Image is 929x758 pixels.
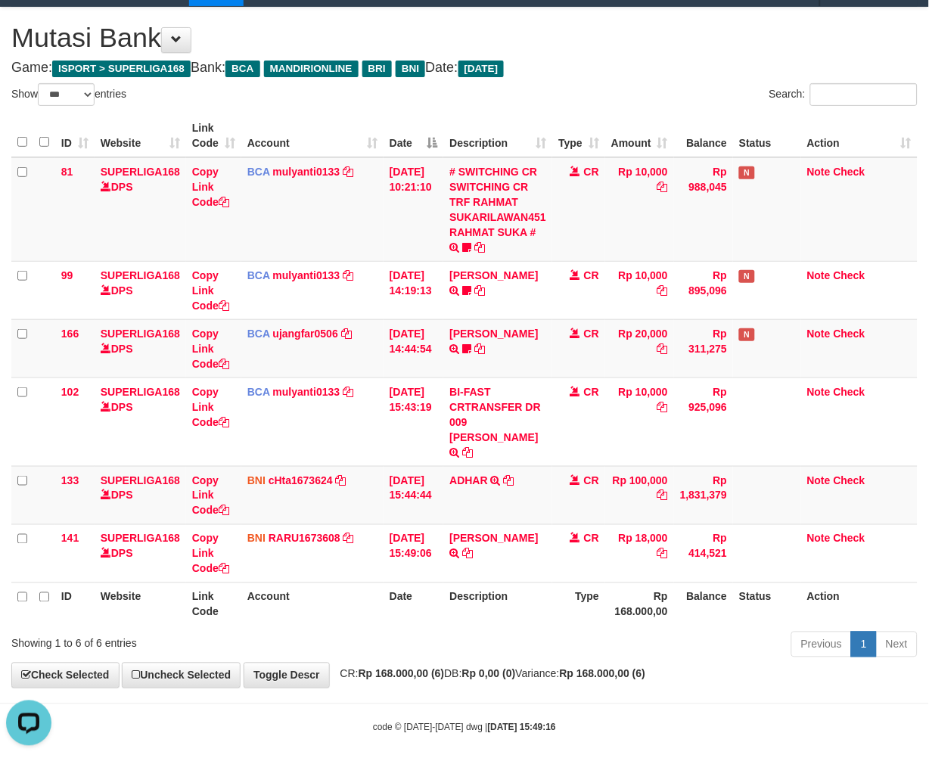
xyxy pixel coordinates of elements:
span: 141 [61,533,79,545]
th: Website: activate to sort column ascending [95,114,186,157]
strong: [DATE] 15:49:16 [488,722,556,733]
span: BNI [396,61,425,77]
a: mulyanti0133 [273,269,340,281]
a: Copy ROMAN BUDIANTO to clipboard [462,548,473,560]
a: Copy Rp 100,000 to clipboard [657,489,668,502]
td: Rp 895,096 [674,261,733,319]
td: Rp 18,000 [605,524,674,582]
a: Copy Rp 10,000 to clipboard [657,284,668,297]
a: SUPERLIGA168 [101,474,180,486]
th: ID [55,582,95,626]
td: [DATE] 15:43:19 [384,377,444,466]
a: mulyanti0133 [273,386,340,398]
td: Rp 1,831,379 [674,466,733,524]
a: Check [834,474,865,486]
a: SUPERLIGA168 [101,269,180,281]
td: [DATE] 14:19:13 [384,261,444,319]
label: Show entries [11,83,126,106]
a: ujangfar0506 [273,328,338,340]
td: Rp 10,000 [605,377,674,466]
a: mulyanti0133 [273,166,340,178]
a: 1 [851,632,877,657]
a: Toggle Descr [244,663,330,688]
a: [PERSON_NAME] [449,533,538,545]
span: CR [584,269,599,281]
span: 81 [61,166,73,178]
a: Copy mulyanti0133 to clipboard [343,386,353,398]
a: Copy mulyanti0133 to clipboard [343,269,353,281]
span: BCA [247,328,270,340]
span: BNI [247,533,266,545]
th: Amount: activate to sort column ascending [605,114,674,157]
a: Copy ujangfar0506 to clipboard [341,328,352,340]
a: RARU1673608 [269,533,340,545]
a: Note [807,386,831,398]
a: Check [834,166,865,178]
a: cHta1673624 [269,474,333,486]
td: [DATE] 10:21:10 [384,157,444,262]
a: Note [807,269,831,281]
th: Description [443,582,552,626]
a: ADHAR [449,474,488,486]
span: CR [584,166,599,178]
span: Has Note [739,270,754,283]
span: 166 [61,328,79,340]
span: BCA [247,386,270,398]
a: [PERSON_NAME] [449,328,538,340]
span: CR [584,533,599,545]
a: Check [834,386,865,398]
span: BCA [247,166,270,178]
td: Rp 311,275 [674,319,733,377]
td: [DATE] 15:49:06 [384,524,444,582]
a: Next [876,632,918,657]
td: Rp 10,000 [605,261,674,319]
a: SUPERLIGA168 [101,386,180,398]
span: [DATE] [458,61,505,77]
h4: Game: Bank: Date: [11,61,918,76]
span: CR: DB: Variance: [333,668,646,680]
a: Check [834,533,865,545]
a: Copy RARU1673608 to clipboard [343,533,354,545]
a: # SWITCHING CR SWITCHING CR TRF RAHMAT SUKARILAWAN451 RAHMAT SUKA # [449,166,546,238]
span: Has Note [739,328,754,341]
a: Copy Link Code [192,328,229,370]
a: Check [834,269,865,281]
input: Search: [810,83,918,106]
a: Copy ADHAR to clipboard [504,474,514,486]
h1: Mutasi Bank [11,23,918,53]
th: Link Code [186,582,241,626]
th: Account: activate to sort column ascending [241,114,384,157]
a: Check [834,328,865,340]
th: Description: activate to sort column ascending [443,114,552,157]
a: Previous [791,632,852,657]
a: Note [807,166,831,178]
button: Open LiveChat chat widget [6,6,51,51]
a: Copy NOVEN ELING PRAYOG to clipboard [474,343,485,355]
th: Link Code: activate to sort column ascending [186,114,241,157]
th: Date [384,582,444,626]
th: Website [95,582,186,626]
td: DPS [95,377,186,466]
select: Showentries [38,83,95,106]
a: Copy Rp 10,000 to clipboard [657,181,668,193]
td: DPS [95,466,186,524]
a: Copy Link Code [192,533,229,575]
th: Date: activate to sort column descending [384,114,444,157]
td: Rp 20,000 [605,319,674,377]
small: code © [DATE]-[DATE] dwg | [373,722,556,733]
span: BNI [247,474,266,486]
td: Rp 988,045 [674,157,733,262]
td: DPS [95,157,186,262]
th: Account [241,582,384,626]
th: Type [552,582,605,626]
th: Balance [674,114,733,157]
span: 102 [61,386,79,398]
span: CR [584,474,599,486]
span: BCA [225,61,259,77]
a: SUPERLIGA168 [101,533,180,545]
span: 133 [61,474,79,486]
a: Copy cHta1673624 to clipboard [336,474,346,486]
td: Rp 925,096 [674,377,733,466]
th: Balance [674,582,733,626]
a: Note [807,328,831,340]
